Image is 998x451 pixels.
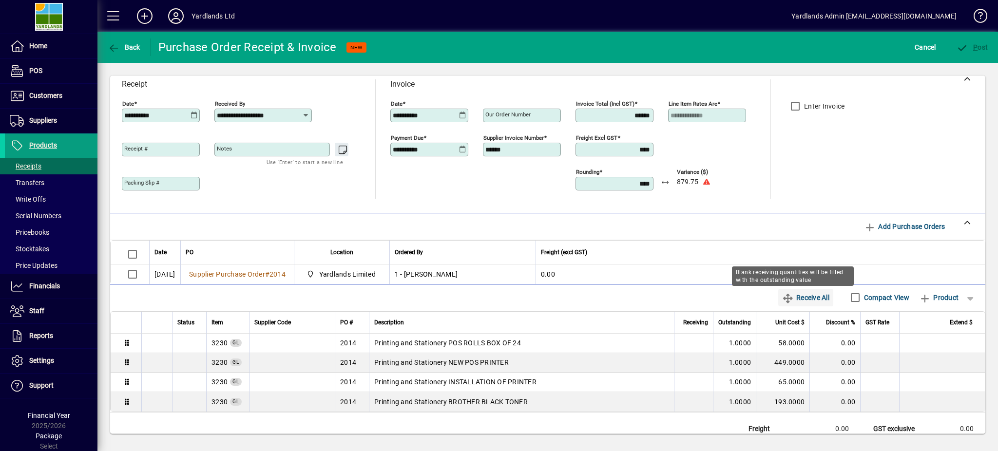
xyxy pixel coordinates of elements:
a: Support [5,374,97,398]
span: Pricebooks [10,228,49,236]
a: Suppliers [5,109,97,133]
td: 1 - [PERSON_NAME] [389,264,536,284]
span: 879.75 [677,178,698,186]
label: Enter Invoice [802,101,844,111]
span: GL [232,340,239,345]
button: Back [105,38,143,56]
span: Date [154,247,167,258]
mat-label: Supplier invoice number [483,134,544,141]
span: Item [211,317,223,328]
span: Description [374,317,404,328]
span: Yardlands Limited [319,269,376,279]
span: Yardlands Limited [304,268,380,280]
span: Receipts [10,162,41,170]
button: Add [129,7,160,25]
div: PO [186,247,289,258]
span: GL [232,359,239,365]
a: Serial Numbers [5,207,97,224]
a: Knowledge Base [966,2,986,34]
span: Staff [29,307,44,315]
a: Settings [5,349,97,373]
td: 1.0000 [713,334,756,353]
span: Extend $ [950,317,973,328]
span: Serial Numbers [10,212,61,220]
td: 1.0000 [713,353,756,373]
mat-label: Our order number [485,111,531,118]
td: 0.00 [809,334,860,353]
div: Freight (excl GST) [541,247,973,258]
a: Price Updates [5,257,97,274]
span: Price Updates [10,262,58,269]
span: Cancel [915,39,936,55]
div: Ordered By [395,247,531,258]
mat-label: Packing Slip # [124,179,159,186]
a: POS [5,59,97,83]
mat-label: Payment due [391,134,423,141]
span: Back [108,43,140,51]
span: PO [186,247,193,258]
span: Suppliers [29,116,57,124]
div: Purchase Order Receipt & Invoice [158,39,337,55]
button: Post [954,38,991,56]
span: PO # [340,317,353,328]
span: 65.0000 [778,377,805,387]
span: Receiving [683,317,708,328]
mat-label: Notes [217,145,232,152]
td: 0.00 [927,423,985,434]
div: Yardlands Admin [EMAIL_ADDRESS][DOMAIN_NAME] [791,8,957,24]
span: Freight (excl GST) [541,247,587,258]
td: Printing and Stationery POS ROLLS BOX OF 24 [369,334,674,353]
span: # [265,270,269,278]
span: Support [29,381,54,389]
span: Supplier Code [254,317,291,328]
a: Financials [5,274,97,299]
button: Profile [160,7,192,25]
td: 0.00 [809,353,860,373]
span: Package [36,432,62,440]
span: Location [330,247,353,258]
a: Home [5,34,97,58]
td: 1.0000 [713,373,756,392]
td: 0.00 [802,423,861,434]
td: 1.0000 [713,392,756,412]
td: 0.00 [809,373,860,392]
span: Customers [29,92,62,99]
span: Discount % [826,317,855,328]
app-page-header-button: Back [97,38,151,56]
a: Transfers [5,174,97,191]
span: Write Offs [10,195,46,203]
span: Printing and Stationery [211,377,228,387]
span: Home [29,42,47,50]
mat-label: Date [122,100,134,107]
a: Reports [5,324,97,348]
span: Transfers [10,179,44,187]
button: Cancel [912,38,939,56]
td: [DATE] [149,264,180,284]
td: Freight [744,423,802,434]
span: 58.0000 [778,338,805,348]
div: Date [154,247,175,258]
span: GL [232,399,239,404]
mat-label: Freight excl GST [576,134,617,141]
button: Product [914,289,963,306]
span: Products [29,141,57,149]
span: Ordered By [395,247,423,258]
span: Printing and Stationery [211,357,228,367]
div: Yardlands Ltd [192,8,235,24]
td: 2014 [335,353,369,373]
td: Printing and Stationery BROTHER BLACK TONER [369,392,674,412]
span: Receive All [782,290,829,305]
a: Pricebooks [5,224,97,241]
mat-label: Receipt # [124,145,148,152]
a: Receipts [5,158,97,174]
mat-label: Received by [215,100,245,107]
label: Compact View [862,293,909,302]
span: Reports [29,332,53,339]
span: Settings [29,357,54,364]
span: Add Purchase Orders [864,219,945,234]
span: Status [177,317,194,328]
span: 449.0000 [774,357,805,367]
span: Stocktakes [10,245,49,253]
span: ost [957,43,988,51]
a: Customers [5,84,97,108]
